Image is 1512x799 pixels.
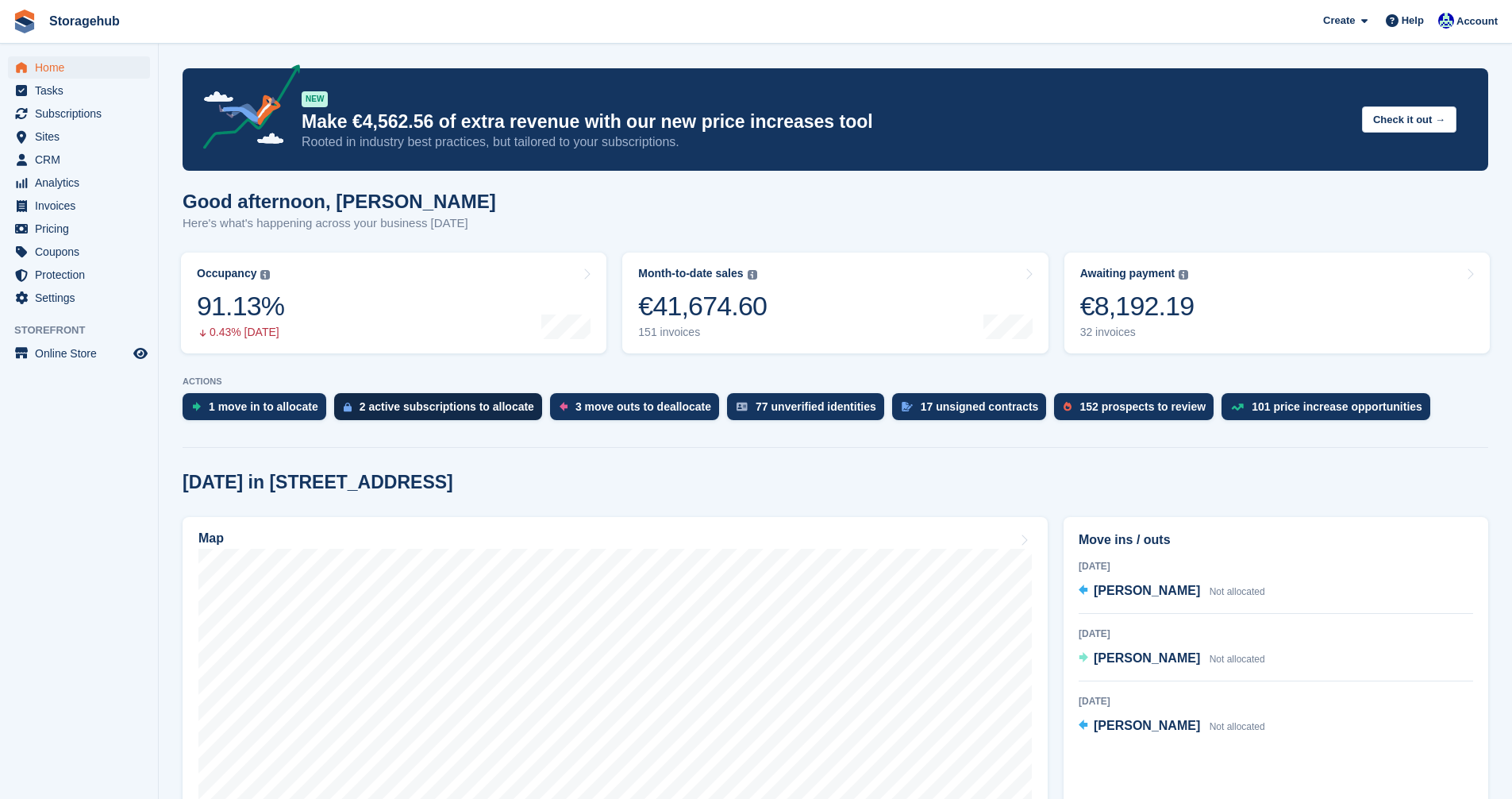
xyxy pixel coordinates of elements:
a: [PERSON_NAME] Not allocated [1079,581,1265,602]
span: Account [1456,14,1498,29]
span: Online Store [35,342,130,365]
span: Analytics [35,172,130,194]
div: [DATE] [1079,694,1473,708]
img: price_increase_opportunities-93ffe204e8149a01c8c9dc8f82e8f89637d9d84a8eef4429ea346261dce0b2c0.svg [1231,403,1244,411]
p: Rooted in industry best practices, but tailored to your subscriptions. [302,133,1349,151]
div: 1 move in to allocate [209,400,318,413]
span: Not allocated [1210,586,1265,597]
img: icon-info-grey-7440780725fd019a000dd9b08b2336e03edf1995a4989e88bcd33f0948082b44.svg [1179,270,1188,280]
span: Subscriptions [35,102,130,125]
div: [DATE] [1079,627,1473,641]
span: Create [1323,13,1355,29]
a: menu [8,218,150,240]
span: [PERSON_NAME] [1094,651,1200,665]
div: 101 price increase opportunities [1252,400,1422,413]
span: Sites [35,125,130,148]
img: move_outs_to_deallocate_icon-f764333ba52eb49d3ac5e1228854f67142a1ed5810a6f6cc68b1a99e826820c5.svg [560,402,567,411]
a: menu [8,195,150,217]
p: Make €4,562.56 of extra revenue with our new price increases tool [302,110,1349,133]
div: 3 move outs to deallocate [575,400,711,413]
a: Awaiting payment €8,192.19 32 invoices [1064,253,1490,353]
a: Preview store [131,344,150,363]
div: Occupancy [197,267,256,280]
div: 17 unsigned contracts [921,400,1039,413]
span: Tasks [35,79,130,102]
img: Vladimir Osojnik [1438,13,1454,29]
a: menu [8,125,150,148]
span: Home [35,56,130,79]
a: 3 move outs to deallocate [550,393,727,428]
span: Invoices [35,195,130,217]
a: Occupancy 91.13% 0.43% [DATE] [181,253,606,353]
span: Protection [35,264,130,286]
img: contract_signature_icon-13c848040528278c33f63329250d36e43548de30e8caae1d1a13099fd9432cc5.svg [902,402,913,411]
p: Here's what's happening across your business [DATE] [183,214,496,233]
img: icon-info-grey-7440780725fd019a000dd9b08b2336e03edf1995a4989e88bcd33f0948082b44.svg [260,270,270,280]
span: Settings [35,287,130,309]
div: 32 invoices [1080,326,1195,339]
span: Not allocated [1210,654,1265,665]
div: NEW [302,91,328,107]
img: move_ins_to_allocate_icon-fdf77a2bb77ea45bf5b3d319d69a93e2d87916cf1d5bf7949dd705db3b84f3ca.svg [192,402,201,411]
img: price-adjustments-announcement-icon-8257ccfd72463d97f412b2fc003d46551f7dbcb40ab6d574587a9cd5c0d94... [190,64,301,155]
div: 152 prospects to review [1079,400,1206,413]
div: €8,192.19 [1080,290,1195,322]
a: menu [8,342,150,365]
h2: [DATE] in [STREET_ADDRESS] [183,472,453,493]
a: Month-to-date sales €41,674.60 151 invoices [622,253,1048,353]
span: CRM [35,149,130,171]
div: Awaiting payment [1080,267,1175,280]
img: verify_identity-adf6edd0f0f0b5bbfe63781bf79b02c33cf7c696d77639b501bdc392416b5a36.svg [737,402,748,411]
a: 2 active subscriptions to allocate [334,393,550,428]
a: Storagehub [43,8,126,34]
div: [DATE] [1079,559,1473,573]
img: icon-info-grey-7440780725fd019a000dd9b08b2336e03edf1995a4989e88bcd33f0948082b44.svg [748,270,757,280]
a: 17 unsigned contracts [892,393,1055,428]
a: menu [8,264,150,286]
a: menu [8,172,150,194]
a: menu [8,287,150,309]
a: menu [8,102,150,125]
a: [PERSON_NAME] Not allocated [1079,649,1265,670]
div: 0.43% [DATE] [197,326,284,339]
span: [PERSON_NAME] [1094,719,1200,732]
h2: Move ins / outs [1079,531,1473,550]
a: menu [8,241,150,263]
span: Storefront [14,322,158,338]
a: 1 move in to allocate [183,393,334,428]
div: Month-to-date sales [638,267,743,280]
a: menu [8,79,150,102]
div: 151 invoices [638,326,767,339]
div: 77 unverified identities [756,400,876,413]
img: stora-icon-8386f47178a22dfd0bd8f6a31ec36ba5ce8667c1dd55bd0f319d3a0aa187defe.svg [13,10,37,33]
span: Help [1402,13,1424,29]
a: menu [8,56,150,79]
h2: Map [198,531,224,546]
span: [PERSON_NAME] [1094,584,1200,597]
p: ACTIONS [183,376,1488,387]
div: 91.13% [197,290,284,322]
a: [PERSON_NAME] Not allocated [1079,716,1265,737]
div: €41,674.60 [638,290,767,322]
a: 101 price increase opportunities [1222,393,1438,428]
a: 152 prospects to review [1054,393,1222,428]
span: Coupons [35,241,130,263]
span: Not allocated [1210,721,1265,732]
img: prospect-51fa495bee0391a8d652442698ab0144808aea92771e9ea1ae160a38d050c398.svg [1064,402,1071,411]
button: Check it out → [1362,106,1456,133]
h1: Good afternoon, [PERSON_NAME] [183,191,496,212]
span: Pricing [35,218,130,240]
div: 2 active subscriptions to allocate [360,400,534,413]
img: active_subscription_to_allocate_icon-d502201f5373d7db506a760aba3b589e785aa758c864c3986d89f69b8ff3... [344,402,352,412]
a: 77 unverified identities [727,393,892,428]
a: menu [8,149,150,171]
